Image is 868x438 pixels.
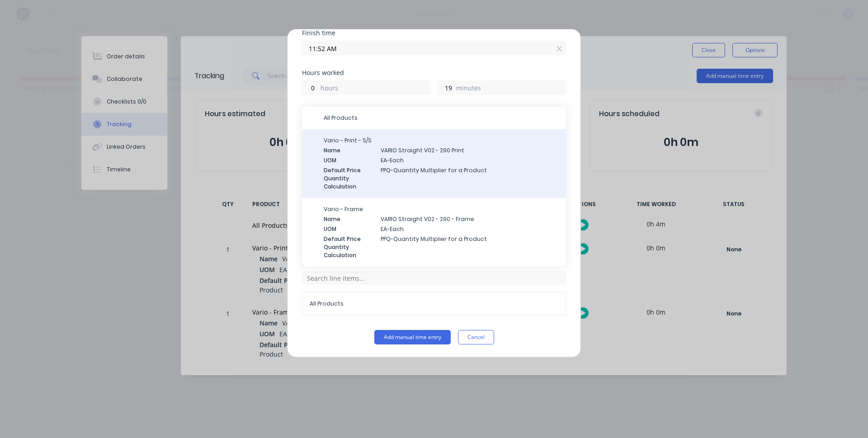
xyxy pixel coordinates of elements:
[324,235,373,259] span: Default Price Quantity Calculation
[324,215,373,223] span: Name
[310,300,558,308] span: All Products
[381,235,559,259] span: PPQ-Quantity Multiplier for a Product
[381,146,559,155] span: VARIO Straight V02 - 290 Print
[324,114,559,122] span: All Products
[324,146,373,155] span: Name
[381,225,559,233] span: EA-Each
[381,156,559,165] span: EA-Each
[374,330,451,344] button: Add manual time entry
[324,205,559,213] span: Vario - Frame
[302,70,566,76] div: Hours worked
[324,166,373,191] span: Default Price Quantity Calculation
[458,330,494,344] button: Cancel
[324,225,373,233] span: UOM
[438,81,454,94] input: 0
[456,83,566,94] label: minutes
[324,156,373,165] span: UOM
[381,166,559,191] span: PPQ-Quantity Multiplier for a Product
[324,137,559,145] span: Vario - Print - S/S
[302,260,566,267] div: Product worked on
[381,215,559,223] span: VARIO Straight V02 - 290 - Frame
[302,81,318,94] input: 0
[302,271,566,285] input: Search line items...
[321,83,430,94] label: hours
[302,30,566,36] div: Finish time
